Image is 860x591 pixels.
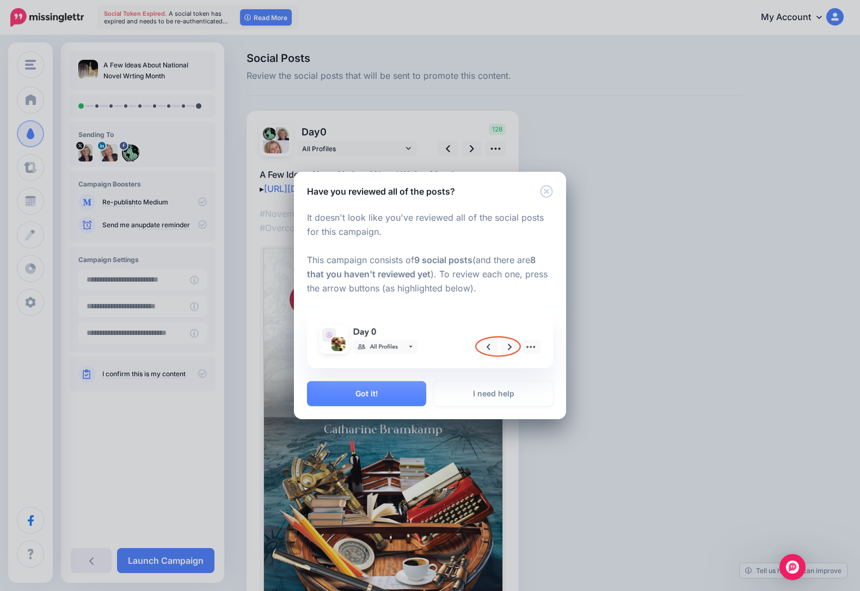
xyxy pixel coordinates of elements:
b: 9 social posts [414,254,472,265]
h5: Have you reviewed all of the posts? [307,185,455,198]
button: Got it! [307,381,426,406]
p: It doesn't look like you've reviewed all of the social posts for this campaign. This campaign con... [307,211,553,309]
b: 8 that you haven't reviewed yet [307,254,536,279]
div: Open Intercom Messenger [779,554,806,580]
img: campaign-review-cycle-through-posts.png [314,316,546,362]
button: Close [540,185,553,198]
a: I need help [434,381,553,406]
